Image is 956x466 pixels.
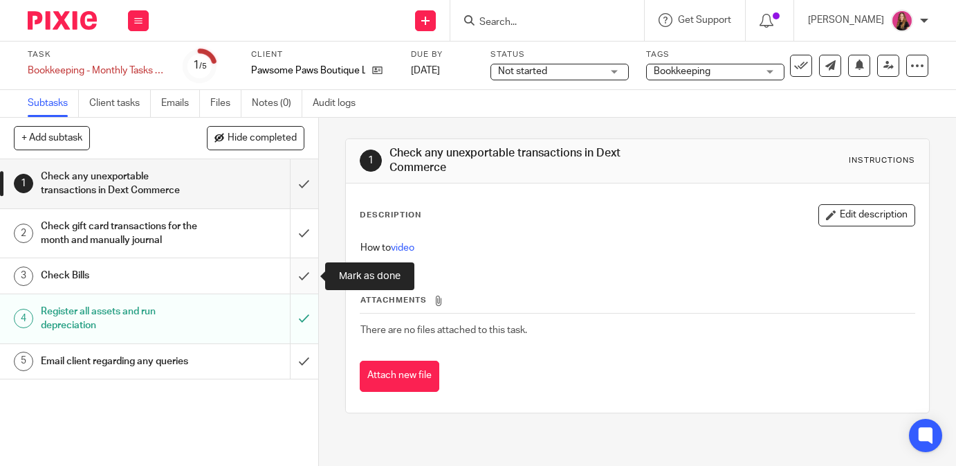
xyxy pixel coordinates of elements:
[360,150,382,172] div: 1
[891,10,913,32] img: 17.png
[490,49,629,60] label: Status
[14,267,33,286] div: 3
[360,325,527,335] span: There are no files attached to this task.
[210,90,241,117] a: Files
[41,216,198,251] h1: Check gift card transactions for the month and manually journal
[251,64,365,78] p: Pawsome Paws Boutique Ltd
[389,146,667,176] h1: Check any unexportable transactions in Dext Commerce
[252,90,302,117] a: Notes (0)
[646,49,784,60] label: Tags
[411,49,473,60] label: Due by
[14,126,90,150] button: + Add subtask
[28,64,166,78] div: Bookkeeping - Monthly Tasks - (PPB)
[41,301,198,337] h1: Register all assets and run depreciation
[41,166,198,201] h1: Check any unexportable transactions in Dext Commerce
[391,243,414,253] a: video
[313,90,366,117] a: Audit logs
[478,17,603,29] input: Search
[14,309,33,328] div: 4
[678,15,731,25] span: Get Support
[89,90,151,117] a: Client tasks
[14,224,33,243] div: 2
[14,352,33,371] div: 5
[498,66,547,76] span: Not started
[41,265,198,286] h1: Check Bills
[14,174,33,193] div: 1
[228,133,297,144] span: Hide completed
[360,210,421,221] p: Description
[411,66,440,75] span: [DATE]
[849,155,915,166] div: Instructions
[654,66,710,76] span: Bookkeeping
[41,351,198,372] h1: Email client regarding any queries
[360,361,439,392] button: Attach new file
[251,49,394,60] label: Client
[360,296,427,304] span: Attachments
[28,11,97,30] img: Pixie
[199,62,207,70] small: /5
[161,90,200,117] a: Emails
[28,90,79,117] a: Subtasks
[28,49,166,60] label: Task
[193,57,207,73] div: 1
[207,126,304,150] button: Hide completed
[360,241,914,255] p: How to
[818,204,915,226] button: Edit description
[808,13,884,27] p: [PERSON_NAME]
